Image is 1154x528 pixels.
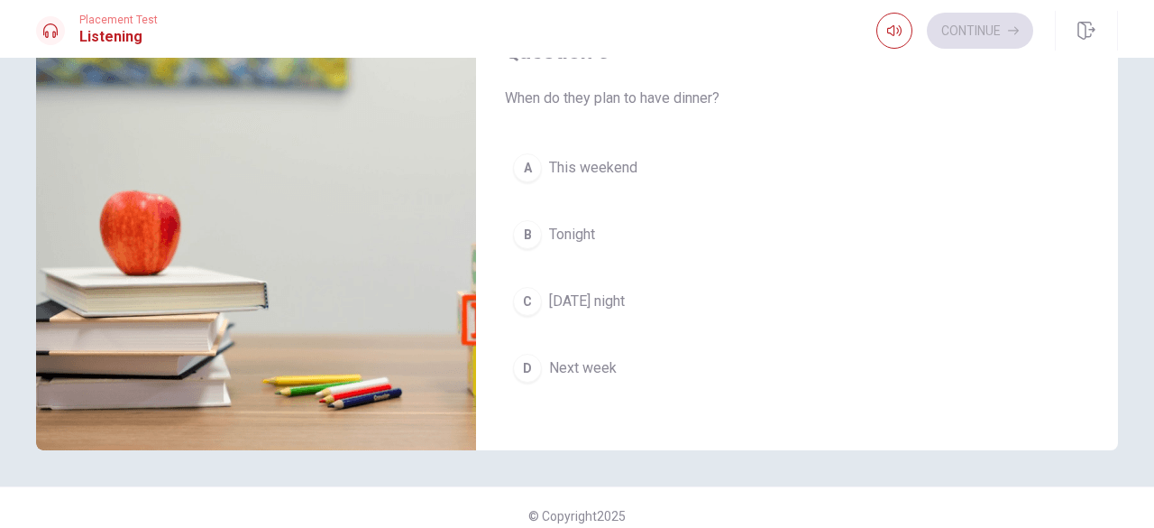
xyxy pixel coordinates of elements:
img: Making Dinner Plans [36,11,476,450]
span: [DATE] night [549,291,625,312]
div: C [513,287,542,316]
h1: Listening [79,26,158,48]
span: Next week [549,357,617,379]
span: Placement Test [79,14,158,26]
button: DNext week [505,346,1089,391]
span: Tonight [549,224,595,245]
button: BTonight [505,212,1089,257]
span: © Copyright 2025 [528,509,626,523]
button: C[DATE] night [505,279,1089,324]
div: A [513,153,542,182]
span: When do they plan to have dinner? [505,88,1089,109]
div: B [513,220,542,249]
span: This weekend [549,157,637,179]
div: D [513,354,542,383]
button: AThis weekend [505,145,1089,190]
